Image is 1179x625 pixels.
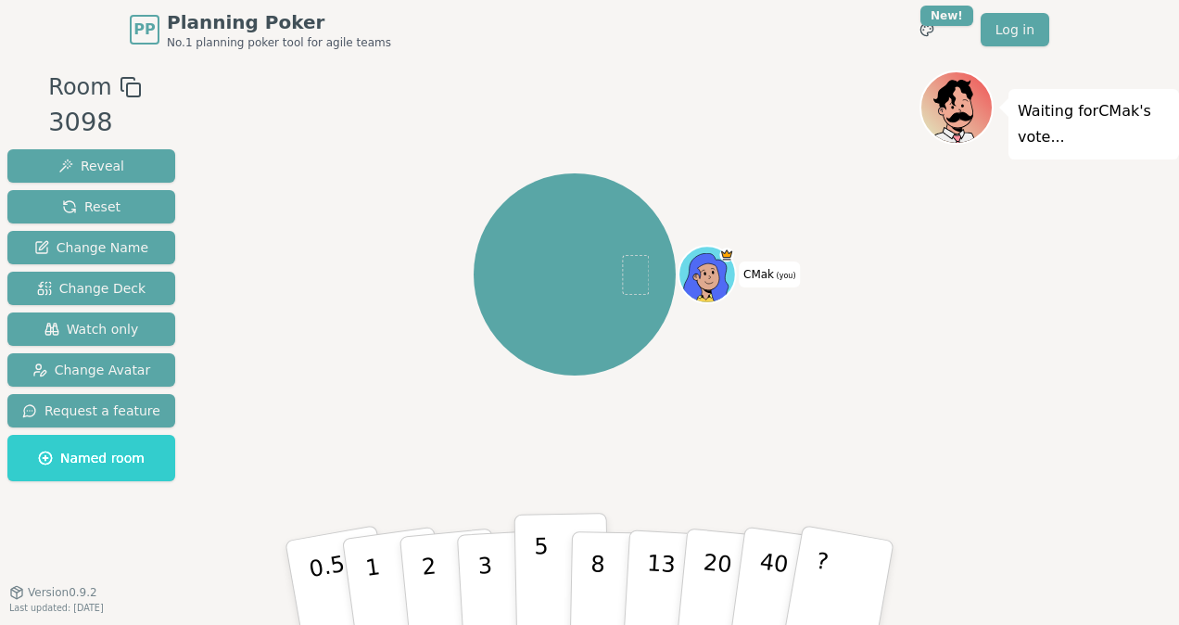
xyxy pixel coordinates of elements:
button: Reset [7,190,175,223]
button: Change Avatar [7,353,175,387]
button: Request a feature [7,394,175,427]
span: Room [48,70,111,104]
button: Named room [7,435,175,481]
button: Click to change your avatar [680,248,734,301]
span: Reveal [58,157,124,175]
button: New! [910,13,944,46]
span: Watch only [44,320,139,338]
span: (you) [774,272,796,280]
span: Planning Poker [167,9,391,35]
span: CMak is the host [719,248,733,261]
a: PPPlanning PokerNo.1 planning poker tool for agile teams [130,9,391,50]
div: 3098 [48,104,141,142]
a: Log in [981,13,1049,46]
span: Change Deck [37,279,146,298]
button: Change Name [7,231,175,264]
button: Change Deck [7,272,175,305]
span: No.1 planning poker tool for agile teams [167,35,391,50]
button: Version0.9.2 [9,585,97,600]
span: Click to change your name [739,261,801,287]
span: Last updated: [DATE] [9,603,104,613]
span: Reset [62,198,120,216]
button: Reveal [7,149,175,183]
span: Change Avatar [32,361,151,379]
span: Change Name [34,238,148,257]
span: PP [133,19,155,41]
button: Watch only [7,312,175,346]
span: Named room [38,449,145,467]
p: Waiting for CMak 's vote... [1018,98,1170,150]
div: New! [920,6,973,26]
span: Version 0.9.2 [28,585,97,600]
span: Request a feature [22,402,160,420]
